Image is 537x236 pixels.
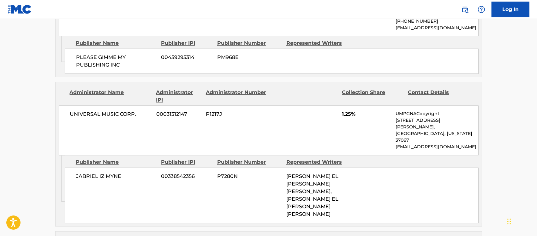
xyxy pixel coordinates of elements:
span: 00031312147 [156,110,201,118]
div: Administrator Name [70,89,152,104]
span: 00338542356 [161,173,212,180]
span: 1.25% [342,110,391,118]
p: [PHONE_NUMBER] [396,18,478,25]
div: Contact Details [408,89,469,104]
span: PLEASE GIMME MY PUBLISHING INC [76,54,157,69]
span: P1217J [206,110,267,118]
span: P7280N [217,173,282,180]
a: Log In [492,2,529,17]
div: Represented Writers [286,39,351,47]
img: MLC Logo [8,5,32,14]
span: PM968E [217,54,282,61]
div: Administrator IPI [156,89,201,104]
span: JABRIEL IZ MYNE [76,173,157,180]
img: search [461,6,469,13]
div: Administrator Number [206,89,267,104]
span: [PERSON_NAME] EL [PERSON_NAME] [PERSON_NAME], [PERSON_NAME] EL [PERSON_NAME] [PERSON_NAME] [286,173,338,217]
div: Publisher IPI [161,39,212,47]
p: [STREET_ADDRESS][PERSON_NAME], [396,117,478,130]
div: Publisher IPI [161,158,212,166]
div: Drag [507,212,511,231]
div: Collection Share [342,89,403,104]
a: Public Search [459,3,471,16]
p: UMPGNACopyright [396,110,478,117]
div: Publisher Number [217,158,282,166]
div: Represented Writers [286,158,351,166]
span: 00459295314 [161,54,212,61]
p: [GEOGRAPHIC_DATA], [US_STATE] 37067 [396,130,478,144]
iframe: Chat Widget [505,206,537,236]
span: UNIVERSAL MUSIC CORP. [70,110,152,118]
p: [EMAIL_ADDRESS][DOMAIN_NAME] [396,144,478,150]
p: [EMAIL_ADDRESS][DOMAIN_NAME] [396,25,478,31]
div: Publisher Number [217,39,282,47]
div: Publisher Name [76,158,156,166]
div: Help [475,3,488,16]
img: help [478,6,485,13]
div: Publisher Name [76,39,156,47]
